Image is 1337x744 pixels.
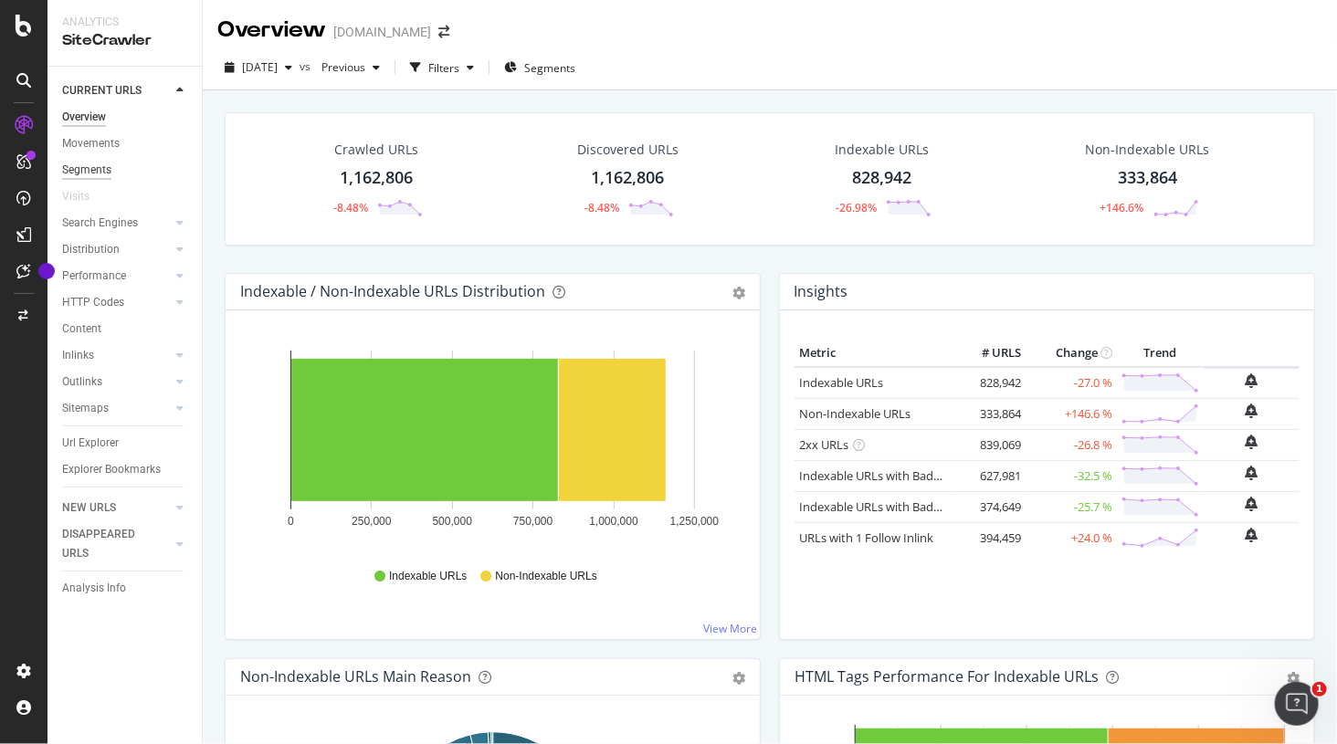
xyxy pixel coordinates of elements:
div: Distribution [62,240,120,259]
div: Non-Indexable URLs [1086,141,1210,159]
div: Content [62,320,101,339]
th: Trend [1117,340,1204,367]
span: vs [300,58,314,74]
div: Inlinks [62,346,94,365]
td: 828,942 [953,367,1026,399]
div: [DOMAIN_NAME] [333,23,431,41]
div: NEW URLS [62,498,116,518]
a: Indexable URLs with Bad H1 [799,467,952,484]
a: Segments [62,161,189,180]
div: -26.98% [836,200,877,215]
span: Indexable URLs [389,569,467,584]
div: 333,864 [1118,166,1177,190]
td: -26.8 % [1026,429,1117,460]
div: SiteCrawler [62,30,187,51]
div: Filters [428,60,459,76]
div: Non-Indexable URLs Main Reason [240,667,471,686]
a: View More [703,621,757,636]
a: CURRENT URLS [62,81,171,100]
text: 250,000 [352,515,392,528]
div: Performance [62,267,126,286]
div: gear [1287,672,1300,685]
text: 1,250,000 [670,515,720,528]
text: 0 [288,515,294,528]
td: +24.0 % [1026,522,1117,553]
td: 333,864 [953,398,1026,429]
div: 1,162,806 [340,166,413,190]
div: HTTP Codes [62,293,124,312]
th: # URLS [953,340,1026,367]
th: Metric [795,340,953,367]
a: Analysis Info [62,579,189,598]
td: 839,069 [953,429,1026,460]
div: Visits [62,187,89,206]
span: 2025 Sep. 21st [242,59,278,75]
a: Performance [62,267,171,286]
div: Indexable URLs [835,141,929,159]
div: Overview [62,108,106,127]
a: Inlinks [62,346,171,365]
a: Visits [62,187,108,206]
td: -25.7 % [1026,491,1117,522]
div: Tooltip anchor [38,263,55,279]
button: Segments [497,53,583,82]
td: -27.0 % [1026,367,1117,399]
button: [DATE] [217,53,300,82]
td: +146.6 % [1026,398,1117,429]
a: Explorer Bookmarks [62,460,189,479]
div: Analytics [62,15,187,30]
div: Crawled URLs [334,141,418,159]
div: gear [732,672,745,685]
div: Overview [217,15,326,46]
div: Outlinks [62,372,102,392]
button: Filters [403,53,481,82]
div: Url Explorer [62,434,119,453]
a: Movements [62,134,189,153]
span: 1 [1312,682,1327,697]
div: CURRENT URLS [62,81,142,100]
td: -32.5 % [1026,460,1117,491]
h4: Insights [794,279,847,304]
div: bell-plus [1246,497,1258,511]
div: HTML Tags Performance for Indexable URLs [795,667,1099,686]
div: Search Engines [62,214,138,233]
div: arrow-right-arrow-left [438,26,449,38]
div: bell-plus [1246,403,1258,418]
div: -8.48% [584,200,619,215]
td: 374,649 [953,491,1026,522]
a: Indexable URLs with Bad Description [799,498,998,515]
a: Url Explorer [62,434,189,453]
div: Indexable / Non-Indexable URLs Distribution [240,282,545,300]
a: DISAPPEARED URLS [62,525,171,563]
iframe: Intercom live chat [1275,682,1319,726]
div: Discovered URLs [577,141,679,159]
div: -8.48% [333,200,368,215]
text: 500,000 [433,515,473,528]
a: URLs with 1 Follow Inlink [799,529,933,546]
text: 1,000,000 [589,515,638,528]
a: Indexable URLs [799,374,883,391]
div: 828,942 [852,166,911,190]
a: NEW URLS [62,498,171,518]
th: Change [1026,340,1117,367]
a: 2xx URLs [799,436,848,453]
text: 750,000 [513,515,553,528]
div: bell-plus [1246,373,1258,388]
a: Search Engines [62,214,171,233]
div: Sitemaps [62,399,109,418]
a: Content [62,320,189,339]
a: Non-Indexable URLs [799,405,911,422]
td: 394,459 [953,522,1026,553]
div: bell-plus [1246,466,1258,480]
a: Outlinks [62,372,171,392]
svg: A chart. [240,340,746,551]
div: Movements [62,134,120,153]
button: Previous [314,53,387,82]
td: 627,981 [953,460,1026,491]
a: Distribution [62,240,171,259]
span: Segments [524,60,575,76]
div: 1,162,806 [591,166,664,190]
a: HTTP Codes [62,293,171,312]
div: +146.6% [1100,200,1144,215]
a: Sitemaps [62,399,171,418]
